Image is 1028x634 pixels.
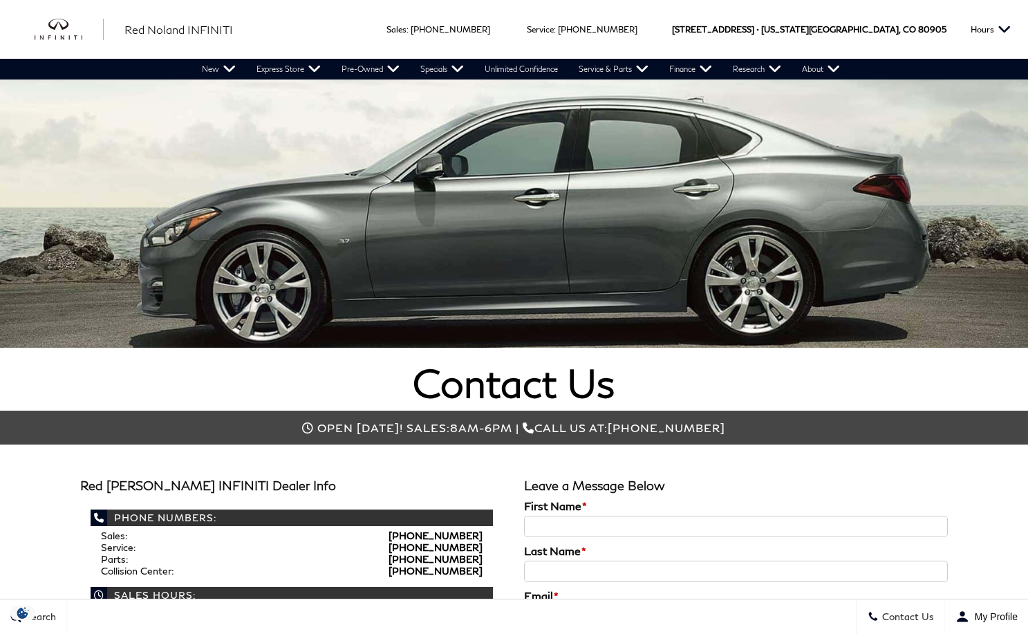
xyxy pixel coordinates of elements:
a: About [792,59,850,80]
label: Last Name [524,544,586,557]
span: My Profile [969,611,1018,622]
a: [STREET_ADDRESS] • [US_STATE][GEOGRAPHIC_DATA], CO 80905 [672,24,946,35]
div: Call us at: [71,421,957,434]
span: Search [21,611,56,623]
img: INFINITI [35,19,104,41]
a: Pre-Owned [331,59,410,80]
label: Email [524,589,559,602]
span: Sales: [406,421,450,434]
span: Open [DATE]! [317,421,403,434]
span: Service: [101,541,135,553]
a: Red Noland INFINITI [124,21,233,38]
span: 8am-6pm [450,421,512,434]
button: Open user profile menu [945,599,1028,634]
a: Research [722,59,792,80]
a: infiniti [35,19,104,41]
span: Collision Center: [101,565,174,577]
span: [PHONE_NUMBER] [608,421,725,434]
a: [PHONE_NUMBER] [411,24,490,35]
h3: Red [PERSON_NAME] INFINITI Dealer Info [80,479,503,493]
a: New [191,59,246,80]
h3: Leave a Message Below [524,479,947,493]
a: [PHONE_NUMBER] [558,24,637,35]
span: : [406,24,409,35]
span: Service [527,24,554,35]
span: Phone Numbers: [91,510,493,526]
span: Sales [386,24,406,35]
a: Unlimited Confidence [474,59,568,80]
span: Contact Us [879,611,934,623]
a: Finance [659,59,722,80]
a: [PHONE_NUMBER] [389,541,483,553]
nav: Main Navigation [191,59,850,80]
section: Click to Open Cookie Consent Modal [7,606,39,620]
span: | [516,421,519,434]
span: Sales: [101,530,127,541]
a: [PHONE_NUMBER] [389,553,483,565]
span: Parts: [101,553,128,565]
span: Sales Hours: [91,587,493,604]
a: Express Store [246,59,331,80]
a: [PHONE_NUMBER] [389,565,483,577]
span: : [554,24,556,35]
img: Opt-Out Icon [7,606,39,620]
a: Specials [410,59,474,80]
a: Service & Parts [568,59,659,80]
h1: Contact Us [62,362,966,404]
label: First Name [524,499,587,512]
a: [PHONE_NUMBER] [389,530,483,541]
span: Red Noland INFINITI [124,23,233,36]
